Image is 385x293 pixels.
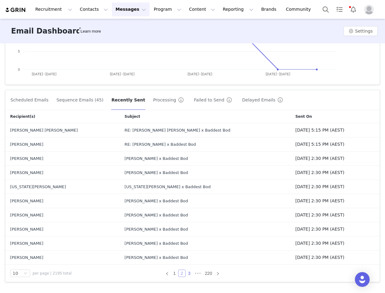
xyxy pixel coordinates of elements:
div: Georgia Barratt [10,184,115,190]
div: Luisa Silvestri x Baddest Bod [124,240,247,247]
button: Sequence Emails (45) [56,95,104,105]
div: Jordyn Lyne x Baddest Bod [124,156,247,162]
button: Delayed Emails [242,95,285,105]
i: icon: down [24,271,27,276]
button: Notifications [347,2,360,16]
div: Gabby Goodman x Baddest Bod [124,212,247,218]
span: [DATE] 2:30 PM (AEST) [295,227,344,232]
span: Recipient(s) [10,114,35,119]
a: 1 [171,270,178,277]
li: Next Page [214,270,222,277]
a: Brands [257,2,282,16]
a: 3 [186,270,193,277]
div: RE: Michelle Nayla x Baddest Bod [124,127,247,133]
div: Jordyn Lyne [10,156,115,162]
button: Contacts [76,2,112,16]
span: Sent On [295,114,312,119]
span: [DATE] 2:30 PM (AEST) [295,241,344,246]
li: 1 [171,270,178,277]
a: Community [282,2,317,16]
div: Gabby Goodman [10,212,115,218]
span: [DATE] 2:30 PM (AEST) [295,170,344,175]
h3: Email Dashboard [11,26,81,37]
text: 5 [18,49,20,53]
div: Tooltip anchor [79,28,102,34]
div: Jade Carl x Baddest Bod [124,255,247,261]
div: Jenna x Baddest Bod [124,198,247,204]
span: Subject [124,114,140,119]
a: 2 [179,270,185,277]
button: Recruitment [32,2,76,16]
li: 220 [203,270,214,277]
div: Ergi Bardhollari [10,141,115,148]
text: [DATE]-[DATE] [187,72,212,76]
div: 10 [13,270,18,277]
text: [DATE]-[DATE] [110,72,135,76]
div: Jenna [10,198,115,204]
button: Recently Sent [111,95,146,105]
button: Search [319,2,332,16]
text: 0 [18,67,20,72]
li: 2 [178,270,186,277]
div: Aaliyah Nankivell [10,226,115,232]
text: [DATE]-[DATE] [32,72,57,76]
button: Messages [112,2,150,16]
button: Reporting [219,2,257,16]
i: icon: left [165,272,169,275]
button: Profile [360,5,380,14]
div: Michelle Nayla [10,127,115,133]
span: [DATE] 5:15 PM (AEST) [295,128,344,133]
img: placeholder-profile.jpg [364,5,374,14]
div: Rebekah Eller x Baddest Bod [124,170,247,176]
div: Jade Carl [10,255,115,261]
button: Program [150,2,185,16]
span: per page | 2195 total [33,271,72,276]
button: Failed to Send [194,95,234,105]
div: Rebekah Eller [10,170,115,176]
div: Aaliyah Nankivell x Baddest Bod [124,226,247,232]
li: Next 3 Pages [193,270,203,277]
button: Content [185,2,219,16]
button: Processing [153,95,186,105]
span: ••• [193,270,203,277]
text: [DATE]-[DATE] [265,72,290,76]
div: Open Intercom Messenger [355,272,370,287]
span: [DATE] 2:30 PM (AEST) [295,156,344,161]
a: 220 [203,270,214,277]
li: Previous Page [163,270,171,277]
a: Tasks [333,2,346,16]
i: icon: right [216,272,220,275]
span: [DATE] 5:15 PM (AEST) [295,142,344,147]
div: Luisa Silvestri [10,240,115,247]
span: [DATE] 2:30 PM (AEST) [295,255,344,260]
span: [DATE] 2:30 PM (AEST) [295,198,344,203]
img: grin logo [5,7,26,13]
div: RE: Ergi Bardhollari x Baddest Bod [124,141,247,148]
span: [DATE] 2:30 PM (AEST) [295,184,344,189]
div: Georgia Barratt x Baddest Bod [124,184,247,190]
button: Settings [344,26,378,36]
li: 3 [186,270,193,277]
span: [DATE] 2:30 PM (AEST) [295,212,344,217]
button: Scheduled Emails [10,95,49,105]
